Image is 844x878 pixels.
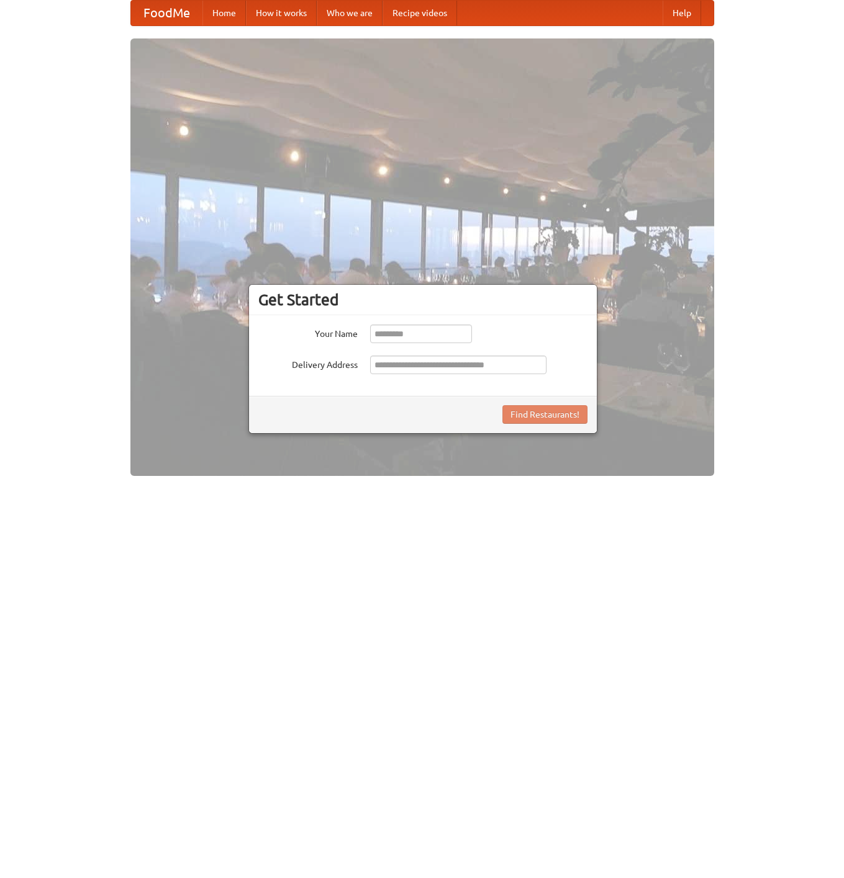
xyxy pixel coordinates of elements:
[202,1,246,25] a: Home
[258,356,358,371] label: Delivery Address
[317,1,383,25] a: Who we are
[246,1,317,25] a: How it works
[663,1,701,25] a: Help
[258,290,588,309] h3: Get Started
[383,1,457,25] a: Recipe videos
[502,405,588,424] button: Find Restaurants!
[258,325,358,340] label: Your Name
[131,1,202,25] a: FoodMe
